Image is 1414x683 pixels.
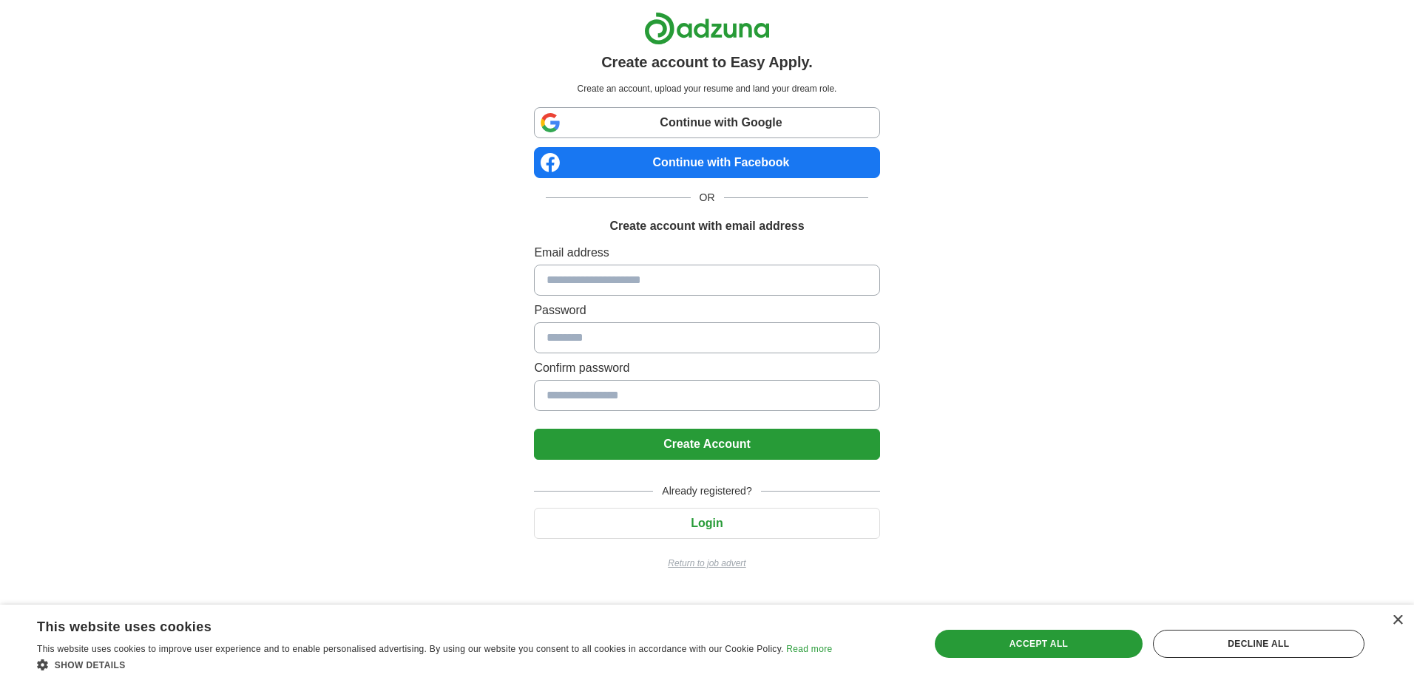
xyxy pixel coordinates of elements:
span: OR [691,190,724,205]
button: Login [534,508,879,539]
span: Already registered? [653,483,760,499]
div: Close [1392,615,1403,626]
a: Continue with Facebook [534,147,879,178]
h1: Create account to Easy Apply. [601,51,813,73]
a: Continue with Google [534,107,879,138]
span: Show details [55,660,126,670]
img: Adzuna logo [644,12,770,45]
span: This website uses cookies to improve user experience and to enable personalised advertising. By u... [37,644,784,654]
h1: Create account with email address [609,217,804,235]
p: Create an account, upload your resume and land your dream role. [537,82,876,95]
label: Confirm password [534,359,879,377]
a: Login [534,517,879,529]
div: Accept all [935,630,1142,658]
div: Show details [37,657,832,672]
label: Email address [534,244,879,262]
div: Decline all [1153,630,1364,658]
label: Password [534,302,879,319]
a: Return to job advert [534,557,879,570]
div: This website uses cookies [37,614,795,636]
a: Read more, opens a new window [786,644,832,654]
button: Create Account [534,429,879,460]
